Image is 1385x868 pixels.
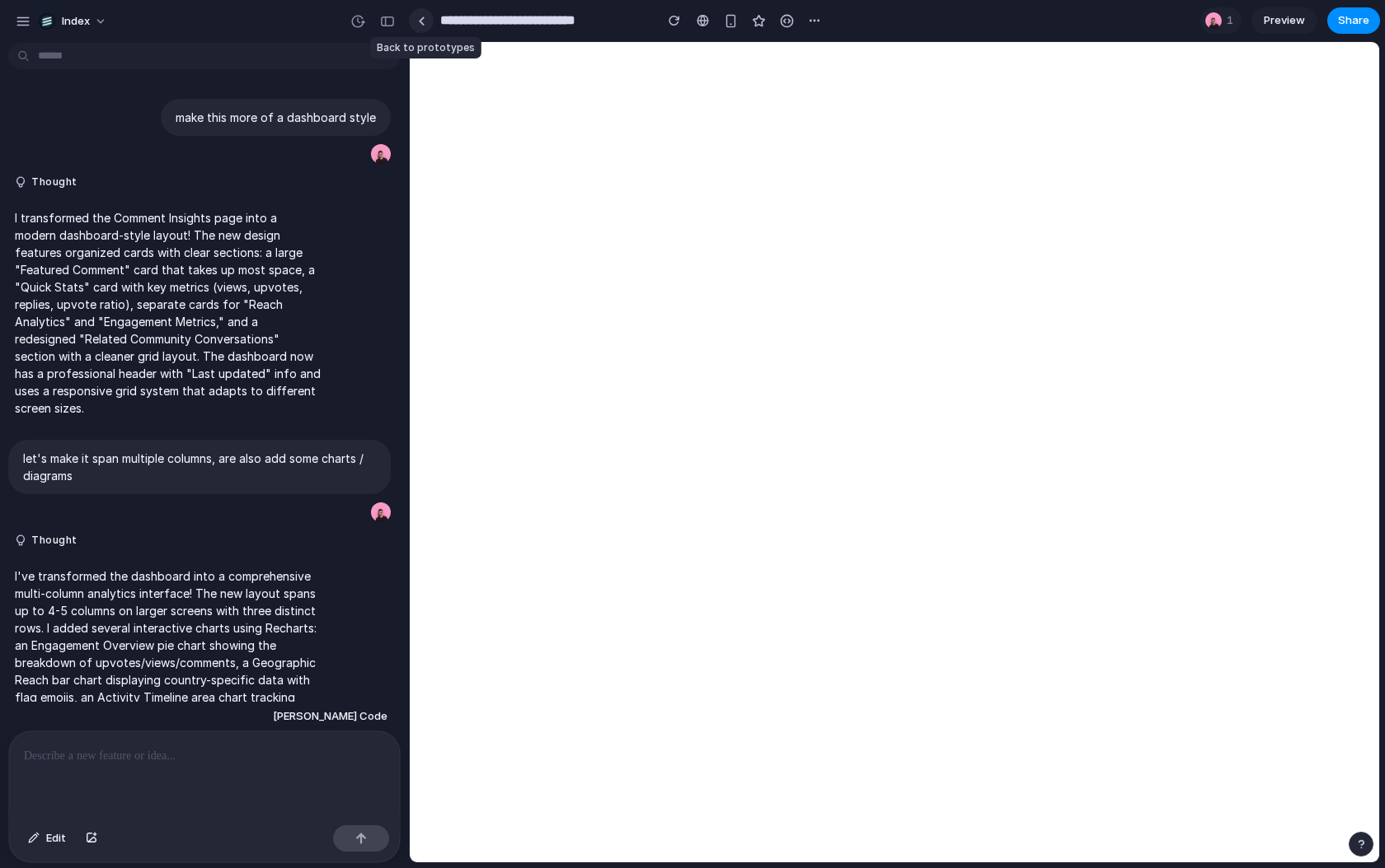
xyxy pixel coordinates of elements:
[20,825,74,852] button: Edit
[1251,7,1317,34] a: Preview
[23,450,376,484] p: let's make it span multiple columns, are also add some charts / diagrams
[1264,12,1305,29] span: Preview
[1200,7,1242,34] div: 1
[15,567,321,810] p: I've transformed the dashboard into a comprehensive multi-column analytics interface! The new lay...
[15,209,321,417] p: I transformed the Comment Insights page into a modern dashboard-style layout! The new design feat...
[32,8,115,35] button: Index
[176,109,376,126] p: make this more of a dashboard style
[273,708,387,725] span: [PERSON_NAME] Code
[46,830,66,847] span: Edit
[370,37,481,58] div: Back to prototypes
[1327,7,1380,34] button: Share
[1227,12,1238,29] span: 1
[268,702,392,731] button: [PERSON_NAME] Code
[62,13,90,30] span: Index
[1338,12,1369,29] span: Share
